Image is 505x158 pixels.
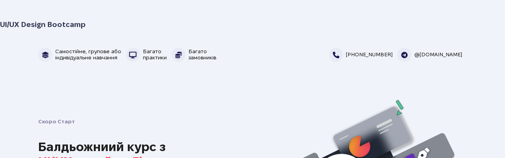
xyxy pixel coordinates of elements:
[329,48,397,62] li: [PHONE_NUMBER]
[126,48,171,62] li: Багато практики
[397,48,467,62] li: @[DOMAIN_NAME]
[38,117,246,127] h5: Скоро Старт
[38,48,126,62] li: Самостійне, групове або індивідуальне навчання
[171,48,221,62] li: Багато замовників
